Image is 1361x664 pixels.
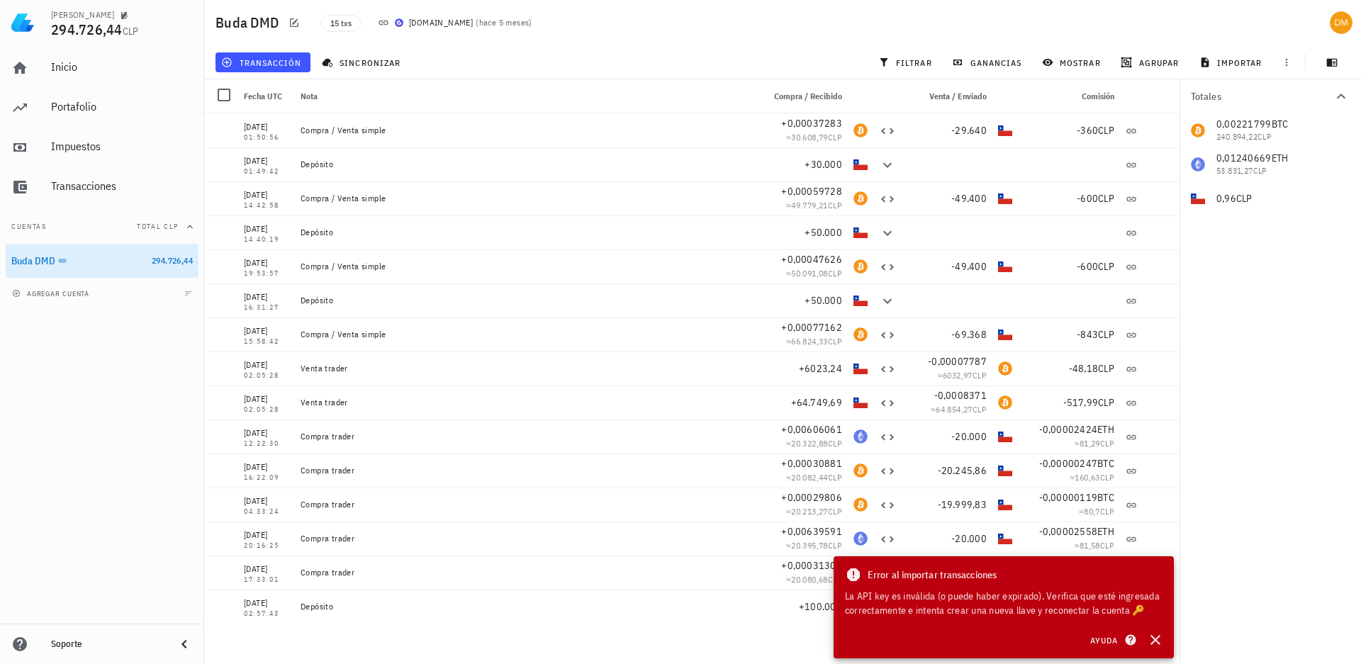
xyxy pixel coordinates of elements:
[781,117,842,130] span: +0,00037283
[1080,540,1100,551] span: 81,58
[215,52,310,72] button: transacción
[951,124,987,137] span: -29.640
[786,200,842,210] span: ≈
[215,11,284,34] h1: Buda DMD
[805,226,842,239] span: +50.000
[828,540,842,551] span: CLP
[301,193,751,204] div: Compra / Venta simple
[853,225,868,240] div: CLP-icon
[301,261,751,272] div: Compra / Venta simple
[51,638,164,650] div: Soporte
[951,260,987,273] span: -49.400
[781,491,842,504] span: +0,00029806
[244,494,289,508] div: [DATE]
[786,472,842,483] span: ≈
[1045,57,1101,68] span: mostrar
[805,158,842,171] span: +30.000
[224,57,301,68] span: transacción
[1081,630,1143,650] button: Ayuda
[1098,396,1114,409] span: CLP
[409,16,473,30] div: [DOMAIN_NAME]
[51,20,123,39] span: 294.726,44
[791,336,828,347] span: 66.824,33
[781,559,842,572] span: +0,00031301
[1097,491,1114,504] span: BTC
[998,191,1012,206] div: CLP-icon
[6,51,198,85] a: Inicio
[301,431,751,442] div: Compra trader
[244,304,289,311] div: 16:31:27
[244,120,289,134] div: [DATE]
[301,567,751,578] div: Compra trader
[853,259,868,274] div: BTC-icon
[11,255,55,267] div: Buda DMD
[938,498,987,511] span: -19.999,83
[853,327,868,342] div: BTC-icon
[1100,540,1114,551] span: CLP
[853,497,868,512] div: BTC-icon
[781,185,842,198] span: +0,00059728
[828,336,842,347] span: CLP
[244,474,289,481] div: 16:22:09
[301,227,751,238] div: Depósito
[828,268,842,278] span: CLP
[244,426,289,440] div: [DATE]
[998,463,1012,478] div: CLP-icon
[791,438,828,449] span: 20.322,88
[6,210,198,244] button: CuentasTotal CLP
[828,472,842,483] span: CLP
[828,200,842,210] span: CLP
[938,464,987,477] span: -20.245,86
[998,497,1012,512] div: CLP-icon
[301,499,751,510] div: Compra trader
[1082,91,1114,101] span: Comisión
[1077,260,1098,273] span: -600
[1069,362,1099,375] span: -48,18
[1079,506,1114,517] span: ≈
[244,406,289,413] div: 02:05:28
[330,16,352,31] span: 15 txs
[244,358,289,372] div: [DATE]
[1098,192,1114,205] span: CLP
[998,429,1012,444] div: CLP-icon
[853,429,868,444] div: ETH-icon
[1098,362,1114,375] span: CLP
[791,200,828,210] span: 49.779,21
[244,324,289,338] div: [DATE]
[973,404,987,415] span: CLP
[998,327,1012,342] div: CLP-icon
[881,57,932,68] span: filtrar
[951,192,987,205] span: -49.400
[244,270,289,277] div: 19:53:57
[1098,328,1114,341] span: CLP
[301,125,751,136] div: Compra / Venta simple
[853,123,868,137] div: BTC-icon
[998,361,1012,376] div: BTC-icon
[1098,124,1114,137] span: CLP
[946,52,1031,72] button: ganancias
[244,236,289,243] div: 14:40:19
[786,336,842,347] span: ≈
[786,132,842,142] span: ≈
[295,79,757,113] div: Nota
[1115,52,1187,72] button: agrupar
[6,91,198,125] a: Portafolio
[938,370,987,381] span: ≈
[51,140,193,153] div: Impuestos
[781,253,842,266] span: +0,00047626
[1063,396,1099,409] span: -517,99
[1075,472,1099,483] span: 160,63
[244,168,289,175] div: 01:49:42
[244,154,289,168] div: [DATE]
[928,355,987,368] span: -0,00007787
[853,531,868,546] div: ETH-icon
[244,610,289,617] div: 02:57:43
[1039,423,1098,436] span: -0,00002424
[828,438,842,449] span: CLP
[1070,472,1114,483] span: ≈
[244,576,289,583] div: 17:33:01
[943,370,973,381] span: 6032,97
[51,179,193,193] div: Transacciones
[301,295,751,306] div: Depósito
[853,157,868,171] div: CLP-icon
